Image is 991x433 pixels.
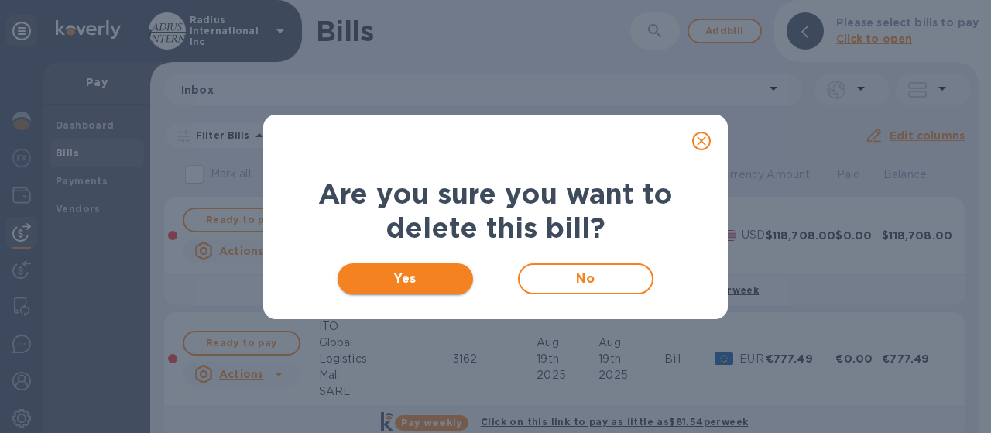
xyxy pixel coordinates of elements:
[518,263,653,294] button: No
[350,270,461,288] span: Yes
[338,263,473,294] button: Yes
[318,177,673,245] b: Are you sure you want to delete this bill?
[532,270,640,288] span: No
[683,122,720,160] button: close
